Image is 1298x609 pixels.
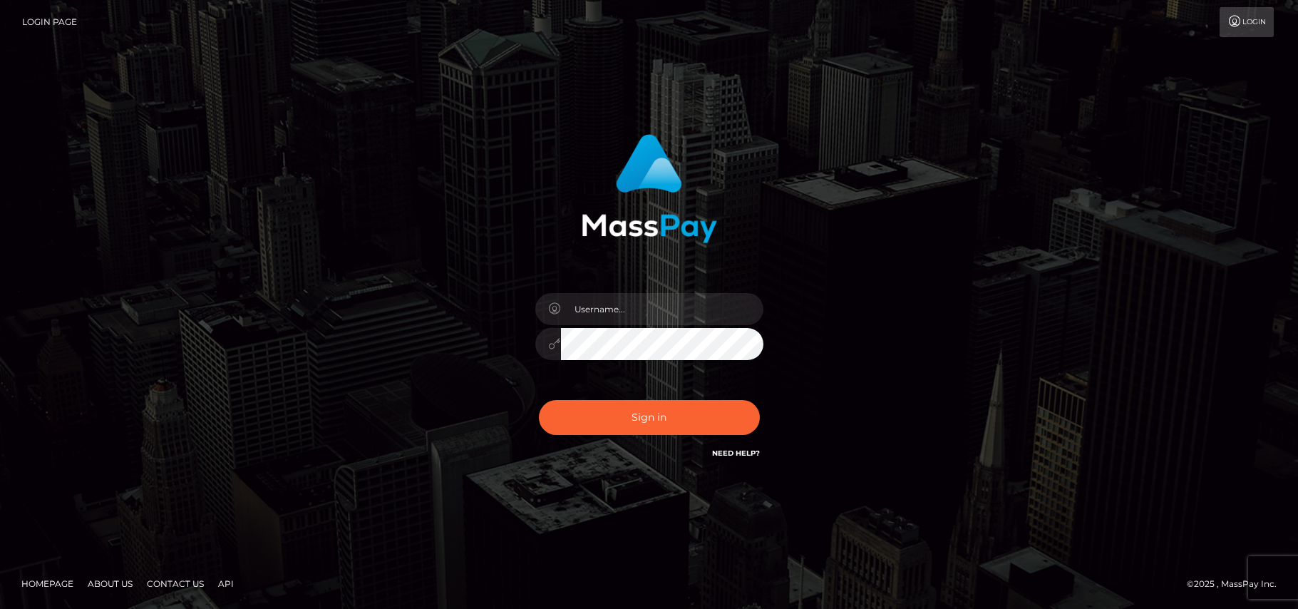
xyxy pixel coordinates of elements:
[141,573,210,595] a: Contact Us
[712,449,760,458] a: Need Help?
[82,573,138,595] a: About Us
[582,134,717,243] img: MassPay Login
[1187,576,1287,592] div: © 2025 , MassPay Inc.
[561,293,763,325] input: Username...
[22,7,77,37] a: Login Page
[212,573,239,595] a: API
[16,573,79,595] a: Homepage
[1220,7,1274,37] a: Login
[539,400,760,435] button: Sign in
